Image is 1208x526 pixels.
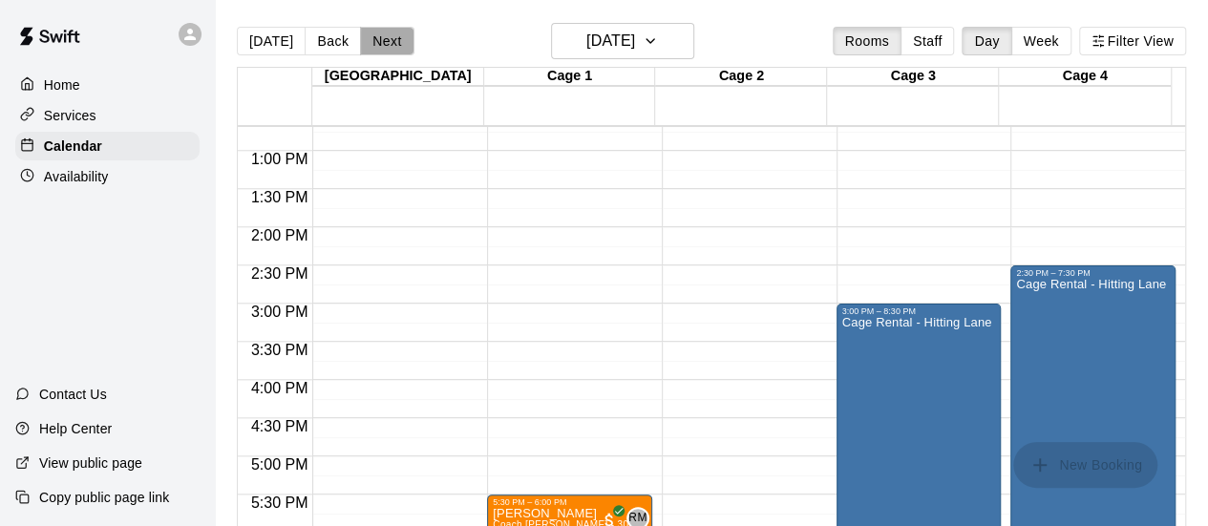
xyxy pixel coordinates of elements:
div: Cage 3 [827,68,999,86]
span: 3:00 PM [246,304,313,320]
span: 5:00 PM [246,456,313,473]
a: Availability [15,162,200,191]
div: Cage 4 [999,68,1171,86]
button: Week [1011,27,1071,55]
span: 4:30 PM [246,418,313,434]
span: 2:00 PM [246,227,313,243]
button: Back [305,27,361,55]
a: Services [15,101,200,130]
div: 3:00 PM – 8:30 PM [842,306,921,316]
span: You don't have the permission to add bookings [1013,455,1157,472]
div: Cage 1 [484,68,656,86]
p: Copy public page link [39,488,169,507]
p: Home [44,75,80,95]
p: Calendar [44,137,102,156]
div: Cage 2 [655,68,827,86]
span: 1:00 PM [246,151,313,167]
span: 4:00 PM [246,380,313,396]
button: Staff [901,27,955,55]
button: [DATE] [551,23,694,59]
p: Help Center [39,419,112,438]
h6: [DATE] [586,28,635,54]
span: 2:30 PM [246,265,313,282]
a: Home [15,71,200,99]
a: Calendar [15,132,200,160]
div: [GEOGRAPHIC_DATA] [312,68,484,86]
span: 3:30 PM [246,342,313,358]
button: Next [360,27,413,55]
p: View public page [39,453,142,473]
p: Availability [44,167,109,186]
button: Rooms [833,27,901,55]
span: 1:30 PM [246,189,313,205]
button: [DATE] [237,27,306,55]
p: Services [44,106,96,125]
button: Filter View [1079,27,1186,55]
p: Contact Us [39,385,107,404]
span: 5:30 PM [246,494,313,511]
div: 5:30 PM – 6:00 PM [493,497,571,507]
button: Day [962,27,1011,55]
div: 2:30 PM – 7:30 PM [1016,268,1094,278]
